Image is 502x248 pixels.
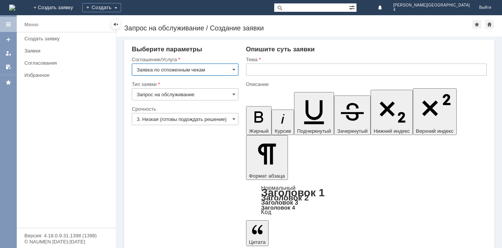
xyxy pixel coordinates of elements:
div: © NAUMEN [DATE]-[DATE] [24,239,108,244]
div: Сделать домашней страницей [485,20,494,29]
span: Жирный [249,128,269,134]
div: Добавить в избранное [472,20,481,29]
span: Нижний индекс [374,128,410,134]
div: Меню [24,20,38,29]
button: Курсив [272,110,294,135]
span: Зачеркнутый [337,128,368,134]
span: Формат абзаца [249,173,285,179]
div: Тема [246,57,485,62]
div: Срочность [132,107,237,111]
a: Мои согласования [2,61,14,73]
a: Перейти на домашнюю страницу [9,5,15,11]
span: Цитата [249,239,266,245]
a: Создать заявку [21,33,114,45]
div: Заявки [24,48,111,54]
button: Нижний индекс [371,90,413,135]
a: Заявки [21,45,114,57]
div: Избранное [24,72,103,78]
div: Согласования [24,60,111,66]
button: Зачеркнутый [334,95,371,135]
span: Курсив [275,128,291,134]
a: Заголовок 4 [261,204,295,211]
span: 4 [393,8,470,12]
button: Верхний индекс [413,88,457,135]
a: Мои заявки [2,47,14,59]
a: Создать заявку [2,33,14,46]
div: Создать заявку [24,36,111,41]
a: Заголовок 1 [261,187,325,199]
span: Выберите параметры [132,46,202,53]
div: Запрос на обслуживание / Создание заявки [124,24,472,32]
div: Скрыть меню [111,20,120,29]
div: Соглашение/Услуга [132,57,237,62]
span: Опишите суть заявки [246,46,315,53]
span: [PERSON_NAME][GEOGRAPHIC_DATA] [393,3,470,8]
div: Формат абзаца [246,185,487,215]
div: Описание [246,82,485,87]
button: Жирный [246,106,272,135]
a: Согласования [21,57,114,69]
a: Заголовок 3 [261,199,298,206]
span: Расширенный поиск [349,3,357,11]
a: Нормальный [261,184,296,191]
img: logo [9,5,15,11]
div: Создать [82,3,121,12]
span: Подчеркнутый [297,128,331,134]
span: Верхний индекс [416,128,454,134]
a: Код [261,209,272,216]
button: Подчеркнутый [294,92,334,135]
div: Тип заявки [132,82,237,87]
button: Формат абзаца [246,135,288,180]
a: Заголовок 2 [261,193,309,202]
div: Версия: 4.18.0.9.31.1398 (1398) [24,233,108,238]
button: Цитата [246,220,269,246]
